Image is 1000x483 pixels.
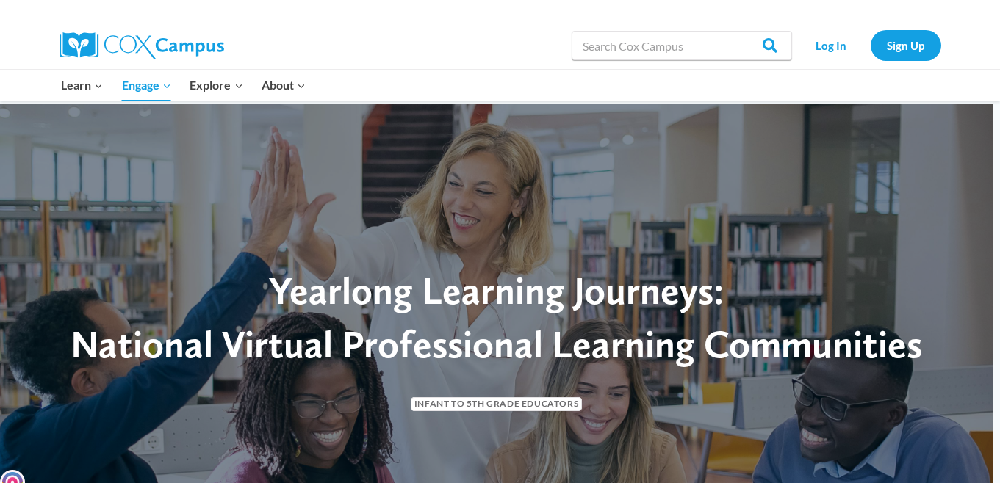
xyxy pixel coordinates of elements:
span: Yearlong Learning Journeys: [269,267,724,313]
nav: Primary Navigation [52,70,315,101]
a: Sign Up [871,30,941,60]
nav: Secondary Navigation [799,30,941,60]
span: National Virtual Professional Learning Communities [71,321,922,367]
span: Infant to 5th Grade Educators [411,397,582,411]
a: Log In [799,30,863,60]
img: Cox Campus [60,32,224,59]
span: About [262,76,306,95]
span: Learn [61,76,103,95]
input: Search Cox Campus [572,31,792,60]
span: Engage [122,76,171,95]
span: Explore [190,76,242,95]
